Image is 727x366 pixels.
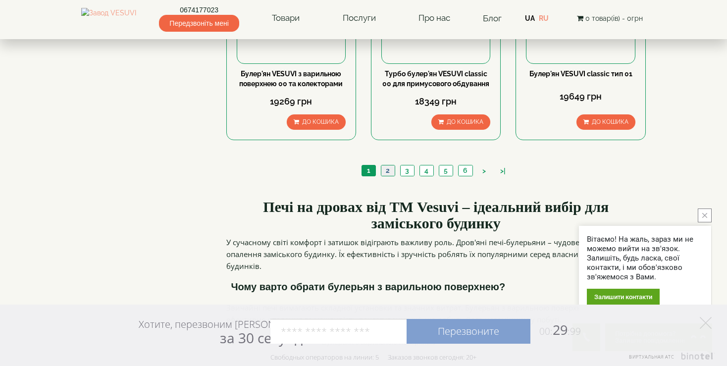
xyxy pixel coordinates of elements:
[526,90,635,103] div: 19649 грн
[239,70,343,88] a: Булер'ян VESUVI з варильною поверхнею 00 та колекторами
[431,114,490,130] button: До кошика
[576,114,635,130] button: До кошика
[623,353,715,366] a: Виртуальная АТС
[400,165,414,176] a: 3
[262,7,310,30] a: Товари
[409,7,460,30] a: Про нас
[159,15,239,32] span: Передзвоніть мені
[407,319,530,344] a: Перезвоните
[447,118,483,125] span: До кошика
[495,166,511,176] a: >|
[629,354,675,360] span: Виртуальная АТС
[226,302,646,325] p: Звичайні печі вимагають складної установки та значних витрат. Булерьян з варильною поверхнею поєд...
[529,70,632,78] a: Булер'ян VESUVI classic тип 01
[587,289,660,305] div: Залишити контакти
[539,325,553,338] span: 00:
[139,318,309,346] div: Хотите, перезвоним [PERSON_NAME]
[302,118,339,125] span: До кошика
[381,95,490,108] div: 18349 грн
[525,14,535,22] a: UA
[439,165,453,176] a: 5
[382,70,489,88] a: Турбо булер'ян VESUVI classic 00 для примусового обдування
[530,320,581,339] span: 29
[483,13,502,23] a: Блог
[574,13,646,24] button: 0 товар(ів) - 0грн
[270,353,476,361] div: Свободных операторов на линии: 5 Заказов звонков сегодня: 20+
[237,95,346,108] div: 19269 грн
[585,14,643,22] span: 0 товар(ів) - 0грн
[226,236,646,272] p: У сучасному світі комфорт і затишок відіграють важливу роль. Дров'яні печі-булерьяни – чудове ріш...
[458,165,472,176] a: 6
[539,14,549,22] a: RU
[419,165,433,176] a: 4
[333,7,386,30] a: Послуги
[231,281,506,292] b: Чому варто обрати булерьян з варильною поверхнею?
[226,199,646,231] h2: Печі на дровах від ТМ Vesuvi – ідеальний вибір для заміського будинку
[592,118,628,125] span: До кошика
[367,166,370,174] span: 1
[381,165,395,176] a: 2
[159,5,239,15] a: 0674177023
[587,235,703,282] div: Вітаємо! На жаль, зараз ми не можемо вийти на зв'язок. Залишіть, будь ласка, свої контакти, і ми ...
[698,209,712,222] button: close button
[287,114,346,130] button: До кошика
[568,325,581,338] span: :99
[220,328,309,347] span: за 30 секунд?
[477,166,491,176] a: >
[81,8,136,29] img: Завод VESUVI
